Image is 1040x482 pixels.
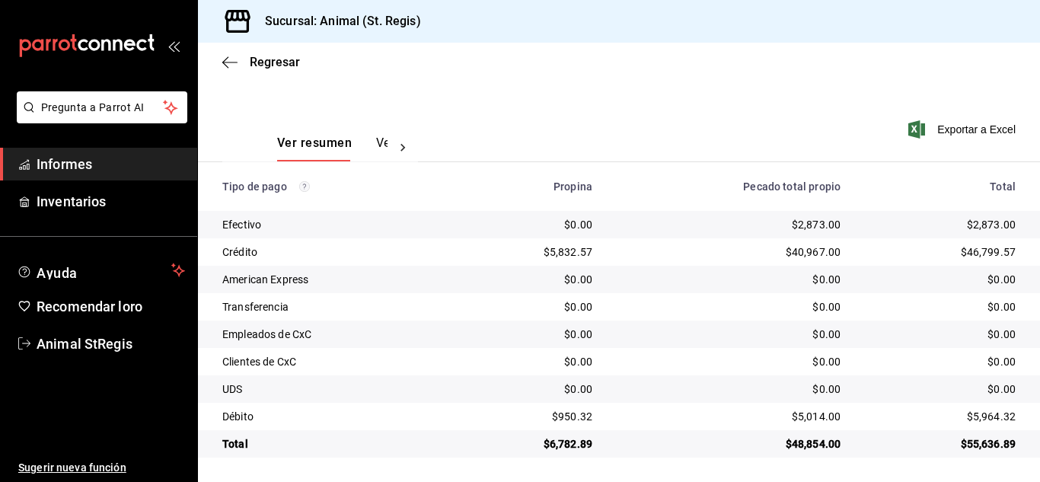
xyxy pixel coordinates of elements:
font: Ver resumen [277,136,352,150]
font: $40,967.00 [786,246,841,258]
svg: Los pagos realizados con Pay y otras terminales son montos brutos. [299,181,310,192]
font: $0.00 [812,328,841,340]
font: $5,014.00 [792,410,841,423]
font: $0.00 [564,219,592,231]
font: $6,782.89 [544,438,592,450]
font: $5,964.32 [967,410,1016,423]
font: $0.00 [812,301,841,313]
font: Pecado total propio [743,180,841,193]
font: Animal StRegis [37,336,132,352]
font: Pregunta a Parrot AI [41,101,145,113]
font: $0.00 [564,383,592,395]
font: Informes [37,156,92,172]
font: UDS [222,383,242,395]
font: Transferencia [222,301,289,313]
font: $0.00 [987,301,1016,313]
font: $0.00 [812,273,841,286]
font: Efectivo [222,219,261,231]
font: Sugerir nueva función [18,461,126,474]
font: $48,854.00 [786,438,841,450]
div: pestañas de navegación [277,135,388,161]
font: Inventarios [37,193,106,209]
font: Débito [222,410,254,423]
font: $0.00 [987,383,1016,395]
font: Ver pagos [376,136,433,150]
font: $46,799.57 [961,246,1016,258]
font: $0.00 [987,273,1016,286]
button: abrir_cajón_menú [167,40,180,52]
font: Clientes de CxC [222,356,296,368]
font: Exportar a Excel [937,123,1016,136]
font: $950.32 [552,410,592,423]
font: $2,873.00 [792,219,841,231]
font: $0.00 [564,273,592,286]
button: Exportar a Excel [911,120,1016,139]
font: $0.00 [564,301,592,313]
font: Crédito [222,246,257,258]
font: $0.00 [564,356,592,368]
font: Propina [553,180,592,193]
font: Sucursal: Animal (St. Regis) [265,14,421,28]
font: $5,832.57 [544,246,592,258]
a: Pregunta a Parrot AI [11,110,187,126]
font: $0.00 [987,328,1016,340]
font: Ayuda [37,265,78,281]
font: Total [222,438,248,450]
font: Tipo de pago [222,180,287,193]
font: Recomendar loro [37,298,142,314]
font: $0.00 [987,356,1016,368]
button: Regresar [222,55,300,69]
font: Total [990,180,1016,193]
font: $0.00 [812,356,841,368]
font: Regresar [250,55,300,69]
font: Empleados de CxC [222,328,311,340]
font: $0.00 [564,328,592,340]
font: American Express [222,273,308,286]
font: $0.00 [812,383,841,395]
font: $2,873.00 [967,219,1016,231]
button: Pregunta a Parrot AI [17,91,187,123]
font: $55,636.89 [961,438,1016,450]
